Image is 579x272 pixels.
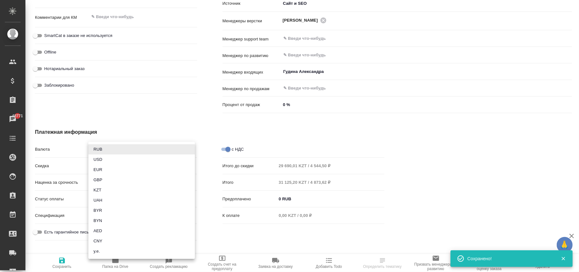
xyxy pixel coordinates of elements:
[88,175,195,185] li: GBP
[88,246,195,256] li: у.е.
[88,185,195,195] li: KZT
[88,165,195,175] li: EUR
[88,205,195,216] li: BYR
[88,144,195,154] li: RUB
[88,226,195,236] li: AED
[88,154,195,165] li: USD
[88,216,195,226] li: BYN
[557,256,570,261] button: Закрыть
[88,236,195,246] li: CNY
[88,195,195,205] li: UAH
[467,255,551,262] div: Сохранено!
